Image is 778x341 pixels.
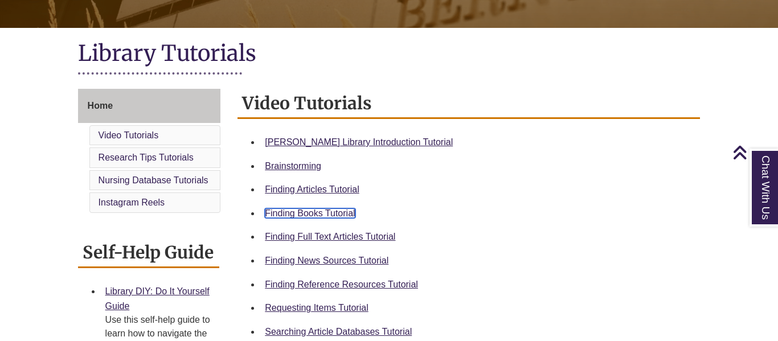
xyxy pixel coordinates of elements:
a: Video Tutorials [99,130,159,140]
a: Library DIY: Do It Yourself Guide [105,286,210,311]
h2: Video Tutorials [238,89,700,119]
a: Finding News Sources Tutorial [265,256,388,265]
a: [PERSON_NAME] Library Introduction Tutorial [265,137,453,147]
a: Requesting Items Tutorial [265,303,368,313]
span: Home [88,101,113,110]
a: Finding Articles Tutorial [265,184,359,194]
div: Guide Page Menu [78,89,221,215]
a: Finding Full Text Articles Tutorial [265,232,395,241]
a: Nursing Database Tutorials [99,175,208,185]
a: Research Tips Tutorials [99,153,194,162]
a: Searching Article Databases Tutorial [265,327,412,336]
a: Finding Reference Resources Tutorial [265,280,418,289]
h1: Library Tutorials [78,39,701,69]
a: Home [78,89,221,123]
h2: Self-Help Guide [78,238,220,268]
a: Instagram Reels [99,198,165,207]
a: Brainstorming [265,161,321,171]
a: Back to Top [732,145,775,160]
a: Finding Books Tutorial [265,208,355,218]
